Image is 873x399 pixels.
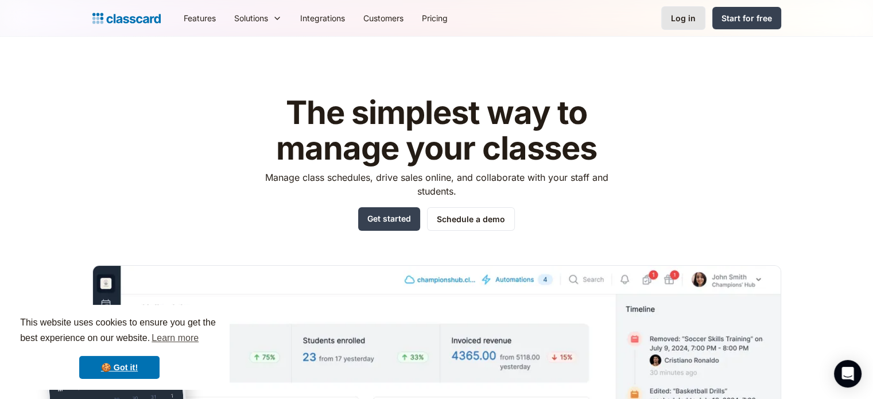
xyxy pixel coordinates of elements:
[150,330,200,347] a: learn more about cookies
[174,5,225,31] a: Features
[413,5,457,31] a: Pricing
[79,356,160,379] a: dismiss cookie message
[358,207,420,231] a: Get started
[671,12,696,24] div: Log in
[354,5,413,31] a: Customers
[9,305,230,390] div: cookieconsent
[712,7,781,29] a: Start for free
[834,360,862,388] div: Open Intercom Messenger
[721,12,772,24] div: Start for free
[254,95,619,166] h1: The simplest way to manage your classes
[291,5,354,31] a: Integrations
[661,6,705,30] a: Log in
[20,316,219,347] span: This website uses cookies to ensure you get the best experience on our website.
[92,10,161,26] a: home
[234,12,268,24] div: Solutions
[225,5,291,31] div: Solutions
[254,171,619,198] p: Manage class schedules, drive sales online, and collaborate with your staff and students.
[427,207,515,231] a: Schedule a demo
